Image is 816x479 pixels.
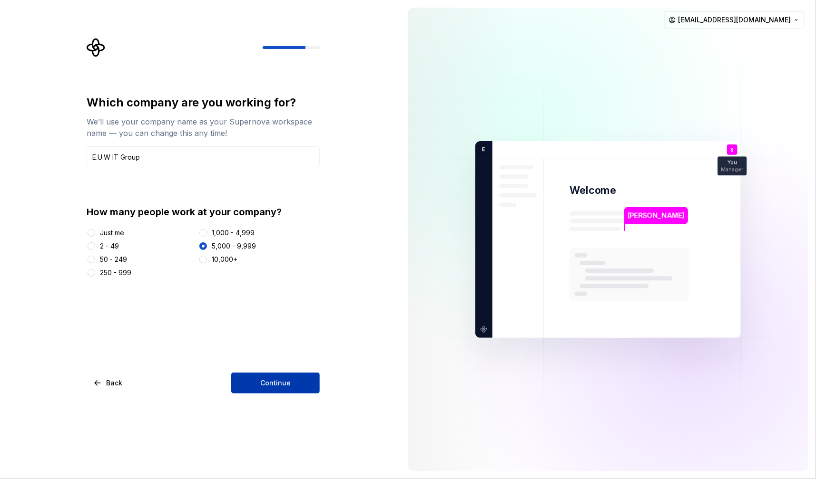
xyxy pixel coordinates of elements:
button: Back [87,373,130,393]
p: E [479,145,485,154]
p: You [728,160,737,165]
div: 10,000+ [212,255,237,264]
input: Company name [87,146,320,167]
p: Welcome [570,184,616,198]
div: Which company are you working for? [87,95,320,110]
div: 1,000 - 4,999 [212,228,255,238]
p: [PERSON_NAME] [628,211,685,221]
p: S [731,147,734,153]
div: 250 - 999 [100,268,131,278]
p: Manager [721,167,744,172]
div: How many people work at your company? [87,205,320,219]
div: Just me [100,228,124,238]
span: Continue [260,378,291,388]
div: 2 - 49 [100,241,119,251]
button: [EMAIL_ADDRESS][DOMAIN_NAME] [664,11,805,29]
svg: Supernova Logo [87,38,106,57]
div: 5,000 - 9,999 [212,241,256,251]
span: [EMAIL_ADDRESS][DOMAIN_NAME] [678,15,791,25]
div: 50 - 249 [100,255,127,264]
span: Back [106,378,122,388]
button: Continue [231,373,320,393]
div: We’ll use your company name as your Supernova workspace name — you can change this any time! [87,116,320,139]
